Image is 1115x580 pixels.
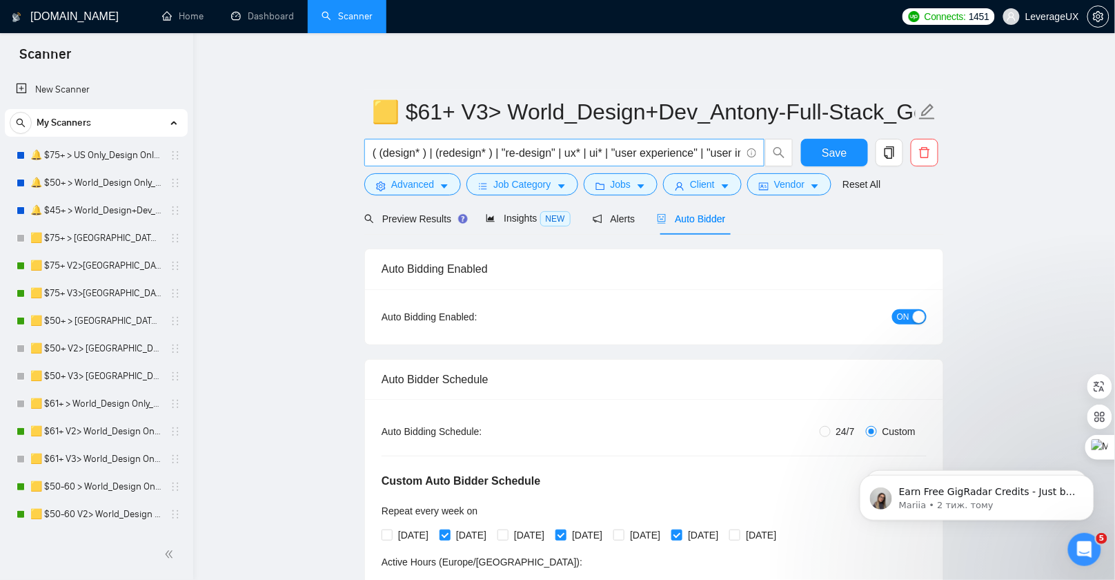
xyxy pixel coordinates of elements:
[30,362,161,390] a: 🟨 $50+ V3> [GEOGRAPHIC_DATA]+[GEOGRAPHIC_DATA] Only_Tony-UX/UI_General
[30,501,161,528] a: 🟨 $50-60 V2> World_Design Only_Roman-Web Design_General
[897,309,909,325] span: ON
[540,211,571,226] span: NEW
[801,139,868,166] button: Save
[382,505,477,516] span: Repeat every week on
[12,6,21,28] img: logo
[509,528,550,543] span: [DATE]
[877,424,921,439] span: Custom
[1096,533,1107,544] span: 5
[382,473,541,490] h5: Custom Auto Bidder Schedule
[170,343,181,354] span: holder
[30,280,161,307] a: 🟨 $75+ V3>[GEOGRAPHIC_DATA]+[GEOGRAPHIC_DATA] Only_Tony-UX/UI_General
[231,10,294,22] a: dashboardDashboard
[593,214,602,224] span: notification
[493,177,551,192] span: Job Category
[382,424,563,439] div: Auto Bidding Schedule:
[593,213,635,224] span: Alerts
[911,146,938,159] span: delete
[382,309,563,325] div: Auto Bidding Enabled:
[382,249,927,289] div: Auto Bidding Enabled
[382,360,927,399] div: Auto Bidder Schedule
[1007,12,1016,21] span: user
[37,109,91,137] span: My Scanners
[30,418,161,445] a: 🟨 $61+ V2> World_Design Only_Roman-UX/UI_General
[322,10,373,22] a: searchScanner
[30,335,161,362] a: 🟨 $50+ V2> [GEOGRAPHIC_DATA]+[GEOGRAPHIC_DATA] Only_Tony-UX/UI_General
[170,150,181,161] span: holder
[675,181,684,191] span: user
[1068,533,1101,566] iframe: Intercom live chat
[1087,11,1109,22] a: setting
[30,169,161,197] a: 🔔 $50+ > World_Design Only_General
[451,528,492,543] span: [DATE]
[925,9,966,24] span: Connects:
[170,481,181,492] span: holder
[440,181,449,191] span: caret-down
[16,76,177,104] a: New Scanner
[663,173,742,195] button: userClientcaret-down
[364,214,374,224] span: search
[162,10,204,22] a: homeHome
[373,144,741,162] input: Search Freelance Jobs...
[170,426,181,437] span: holder
[170,398,181,409] span: holder
[364,173,461,195] button: settingAdvancedcaret-down
[765,139,793,166] button: search
[170,454,181,465] span: holder
[170,177,181,188] span: holder
[30,197,161,224] a: 🔔 $45+ > World_Design+Dev_General
[10,112,32,134] button: search
[909,11,920,22] img: upwork-logo.png
[382,557,582,568] span: Active Hours ( Europe/[GEOGRAPHIC_DATA] ):
[822,144,847,162] span: Save
[584,173,658,195] button: folderJobscaret-down
[842,177,880,192] a: Reset All
[170,233,181,244] span: holder
[595,181,605,191] span: folder
[969,9,989,24] span: 1451
[759,181,769,191] span: idcard
[170,288,181,299] span: holder
[30,390,161,418] a: 🟨 $61+ > World_Design Only_Roman-UX/UI_General
[466,173,578,195] button: barsJob Categorycaret-down
[393,528,434,543] span: [DATE]
[391,177,434,192] span: Advanced
[747,173,831,195] button: idcardVendorcaret-down
[10,118,31,128] span: search
[376,181,386,191] span: setting
[457,213,469,225] div: Tooltip anchor
[624,528,666,543] span: [DATE]
[170,371,181,382] span: holder
[774,177,805,192] span: Vendor
[1088,11,1109,22] span: setting
[747,148,756,157] span: info-circle
[164,548,178,561] span: double-left
[30,528,161,556] a: 🟨 $50-60 V3> World_Design Only_Roman-Web Design_General
[5,76,188,104] li: New Scanner
[170,509,181,520] span: holder
[30,252,161,280] a: 🟨 $75+ V2>[GEOGRAPHIC_DATA]+[GEOGRAPHIC_DATA] Only_Tony-UX/UI_General
[682,528,724,543] span: [DATE]
[636,181,646,191] span: caret-down
[372,95,916,129] input: Scanner name...
[1087,6,1109,28] button: setting
[30,445,161,473] a: 🟨 $61+ V3> World_Design Only_Roman-UX/UI_General
[486,213,570,224] span: Insights
[657,213,725,224] span: Auto Bidder
[720,181,730,191] span: caret-down
[30,224,161,252] a: 🟨 $75+ > [GEOGRAPHIC_DATA]+[GEOGRAPHIC_DATA] Only_Tony-UX/UI_General
[810,181,820,191] span: caret-down
[170,260,181,271] span: holder
[170,316,181,327] span: holder
[611,177,631,192] span: Jobs
[30,307,161,335] a: 🟨 $50+ > [GEOGRAPHIC_DATA]+[GEOGRAPHIC_DATA] Only_Tony-UX/UI_General
[657,214,667,224] span: robot
[831,424,860,439] span: 24/7
[364,213,464,224] span: Preview Results
[478,181,488,191] span: bars
[566,528,608,543] span: [DATE]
